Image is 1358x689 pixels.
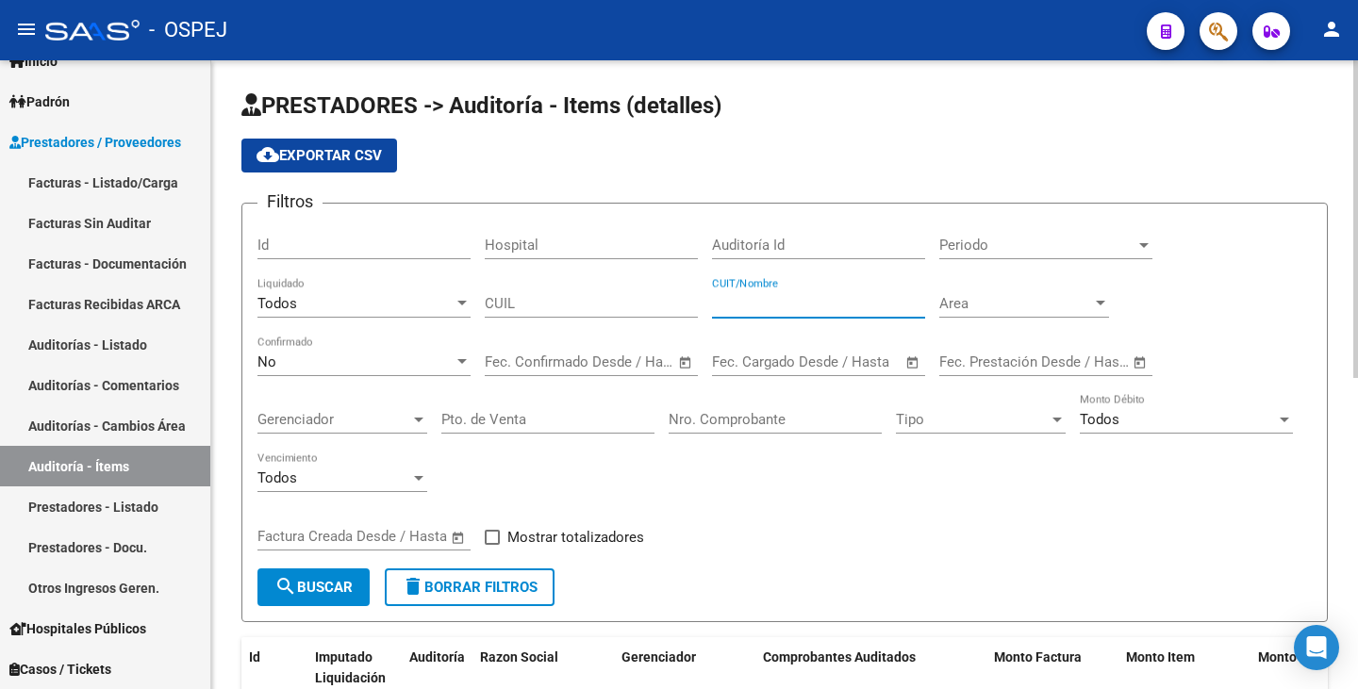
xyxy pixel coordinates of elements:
[402,579,538,596] span: Borrar Filtros
[149,9,227,51] span: - OSPEJ
[257,353,276,370] span: No
[315,649,386,686] span: Imputado Liquidación
[9,132,181,153] span: Prestadores / Proveedores
[1126,649,1195,664] span: Monto Item
[1258,649,1358,664] span: Monto Aprobado
[249,649,260,664] span: Id
[903,352,924,373] button: Open calendar
[805,353,897,370] input: Fecha fin
[257,411,410,428] span: Gerenciador
[896,411,1049,428] span: Tipo
[1130,352,1151,373] button: Open calendar
[9,618,146,639] span: Hospitales Públicos
[763,649,916,664] span: Comprobantes Auditados
[257,143,279,166] mat-icon: cloud_download
[15,18,38,41] mat-icon: menu
[257,469,297,486] span: Todos
[480,649,558,664] span: Razon Social
[409,649,465,664] span: Auditoría
[939,295,1092,312] span: Area
[9,51,58,72] span: Inicio
[621,649,696,664] span: Gerenciador
[241,139,397,172] button: Exportar CSV
[257,568,370,606] button: Buscar
[257,528,334,545] input: Fecha inicio
[274,579,353,596] span: Buscar
[241,92,721,119] span: PRESTADORES -> Auditoría - Items (detalles)
[485,353,561,370] input: Fecha inicio
[1080,411,1119,428] span: Todos
[351,528,442,545] input: Fecha fin
[578,353,670,370] input: Fecha fin
[1294,625,1339,670] div: Open Intercom Messenger
[1033,353,1124,370] input: Fecha fin
[994,649,1082,664] span: Monto Factura
[274,575,297,598] mat-icon: search
[257,295,297,312] span: Todos
[939,237,1135,254] span: Periodo
[385,568,555,606] button: Borrar Filtros
[712,353,788,370] input: Fecha inicio
[939,353,1016,370] input: Fecha inicio
[1320,18,1343,41] mat-icon: person
[257,147,382,164] span: Exportar CSV
[402,575,424,598] mat-icon: delete
[9,659,111,680] span: Casos / Tickets
[257,189,323,215] h3: Filtros
[9,91,70,112] span: Padrón
[507,526,644,549] span: Mostrar totalizadores
[675,352,697,373] button: Open calendar
[448,527,470,549] button: Open calendar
